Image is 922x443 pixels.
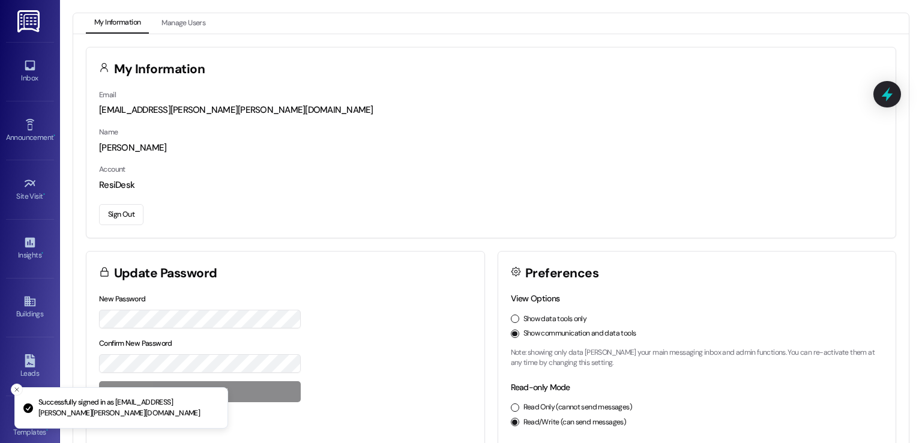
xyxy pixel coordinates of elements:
[86,13,149,34] button: My Information
[17,10,42,32] img: ResiDesk Logo
[99,179,883,191] div: ResiDesk
[99,142,883,154] div: [PERSON_NAME]
[99,90,116,100] label: Email
[41,249,43,258] span: •
[38,397,218,418] p: Successfully signed in as [EMAIL_ADDRESS][PERSON_NAME][PERSON_NAME][DOMAIN_NAME]
[523,417,627,428] label: Read/Write (can send messages)
[523,402,632,413] label: Read Only (cannot send messages)
[511,382,570,393] label: Read-only Mode
[6,291,54,324] a: Buildings
[114,63,205,76] h3: My Information
[46,426,48,435] span: •
[511,293,560,304] label: View Options
[511,348,884,369] p: Note: showing only data [PERSON_NAME] your main messaging inbox and admin functions. You can re-a...
[525,267,598,280] h3: Preferences
[6,173,54,206] a: Site Visit •
[523,328,636,339] label: Show communication and data tools
[53,131,55,140] span: •
[6,409,54,442] a: Templates •
[6,55,54,88] a: Inbox
[114,267,217,280] h3: Update Password
[523,314,587,325] label: Show data tools only
[43,190,45,199] span: •
[6,232,54,265] a: Insights •
[99,104,883,116] div: [EMAIL_ADDRESS][PERSON_NAME][PERSON_NAME][DOMAIN_NAME]
[99,294,146,304] label: New Password
[11,384,23,396] button: Close toast
[99,164,125,174] label: Account
[6,351,54,383] a: Leads
[99,127,118,137] label: Name
[99,204,143,225] button: Sign Out
[153,13,214,34] button: Manage Users
[99,339,172,348] label: Confirm New Password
